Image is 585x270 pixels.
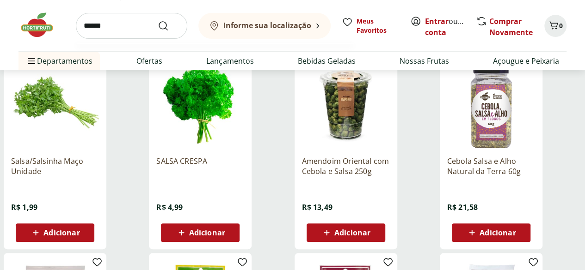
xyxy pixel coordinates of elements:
[452,223,530,242] button: Adicionar
[447,202,478,212] span: R$ 21,58
[489,16,533,37] a: Comprar Novamente
[357,17,399,35] span: Meus Favoritos
[298,55,356,66] a: Bebidas Geladas
[480,229,516,236] span: Adicionar
[26,50,92,72] span: Departamentos
[11,156,99,176] a: Salsa/Salsinha Maço Unidade
[342,17,399,35] a: Meus Favoritos
[223,20,311,30] b: Informe sua localização
[302,61,390,149] img: Amendoim Oriental com Cebola e Salsa 250g
[493,55,559,66] a: Açougue e Peixaria
[302,202,333,212] span: R$ 13,49
[156,61,244,149] img: SALSA CRESPA
[447,156,535,176] a: Cebola Salsa e Alho Natural da Terra 60g
[136,55,162,66] a: Ofertas
[206,55,253,66] a: Lançamentos
[189,229,225,236] span: Adicionar
[156,202,183,212] span: R$ 4,99
[158,20,180,31] button: Submit Search
[425,16,466,38] span: ou
[302,156,390,176] a: Amendoim Oriental com Cebola e Salsa 250g
[26,50,37,72] button: Menu
[334,229,370,236] span: Adicionar
[156,156,244,176] a: SALSA CRESPA
[198,13,331,39] button: Informe sua localização
[544,15,567,37] button: Carrinho
[11,202,37,212] span: R$ 1,99
[16,223,94,242] button: Adicionar
[559,21,563,30] span: 0
[18,11,65,39] img: Hortifruti
[76,13,187,39] input: search
[425,16,449,26] a: Entrar
[161,223,240,242] button: Adicionar
[447,61,535,149] img: Cebola Salsa e Alho Natural da Terra 60g
[43,229,80,236] span: Adicionar
[425,16,476,37] a: Criar conta
[400,55,449,66] a: Nossas Frutas
[11,61,99,149] img: Salsa/Salsinha Maço Unidade
[307,223,385,242] button: Adicionar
